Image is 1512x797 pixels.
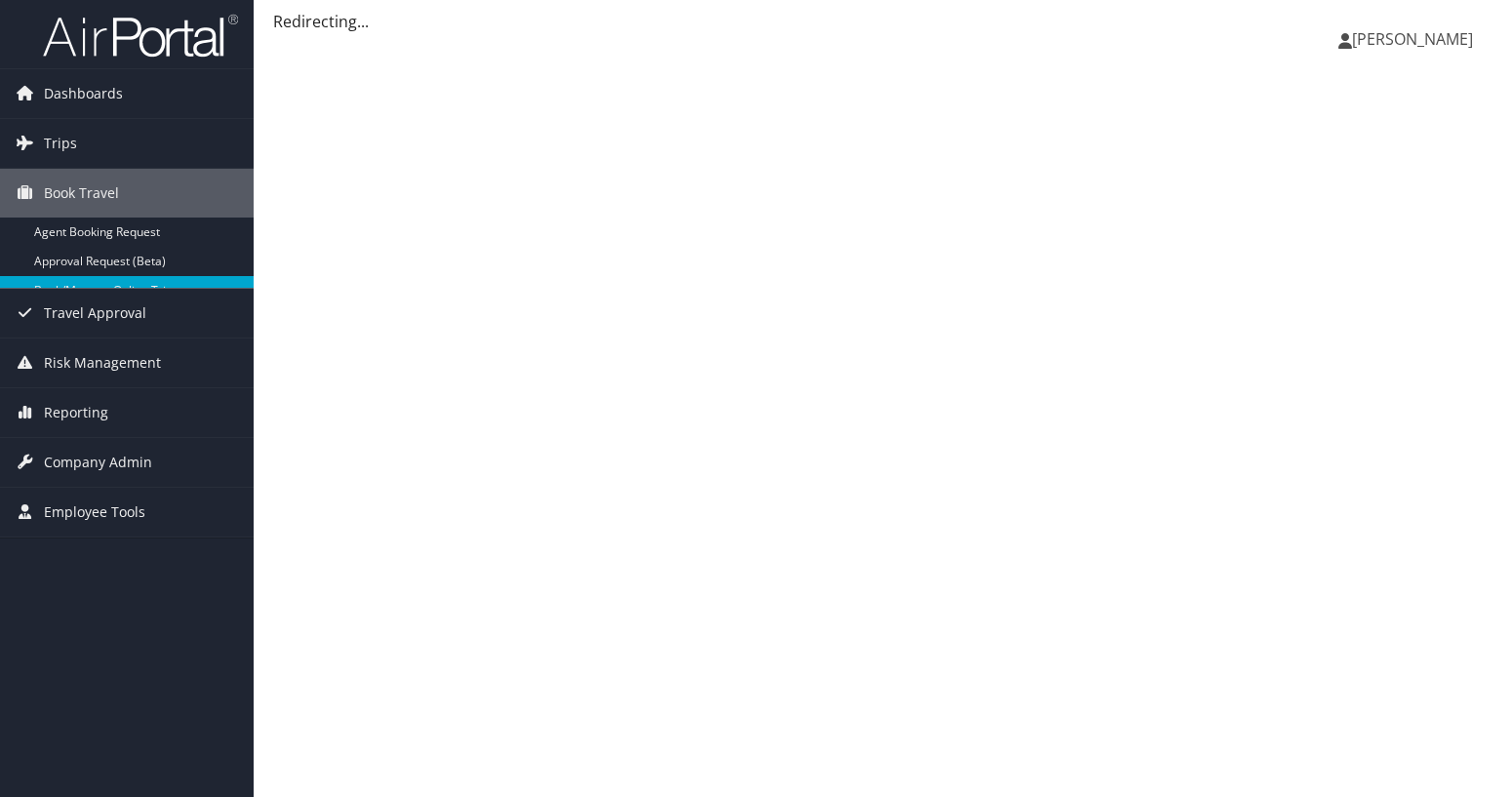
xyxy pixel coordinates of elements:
[44,488,145,537] span: Employee Tools
[44,438,152,487] span: Company Admin
[44,388,108,437] span: Reporting
[43,13,238,59] img: airportal-logo.png
[44,169,119,218] span: Book Travel
[44,119,77,168] span: Trips
[1338,10,1492,68] a: [PERSON_NAME]
[273,10,1492,33] div: Redirecting...
[1352,28,1473,50] span: [PERSON_NAME]
[44,69,123,118] span: Dashboards
[44,289,146,338] span: Travel Approval
[44,339,161,387] span: Risk Management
